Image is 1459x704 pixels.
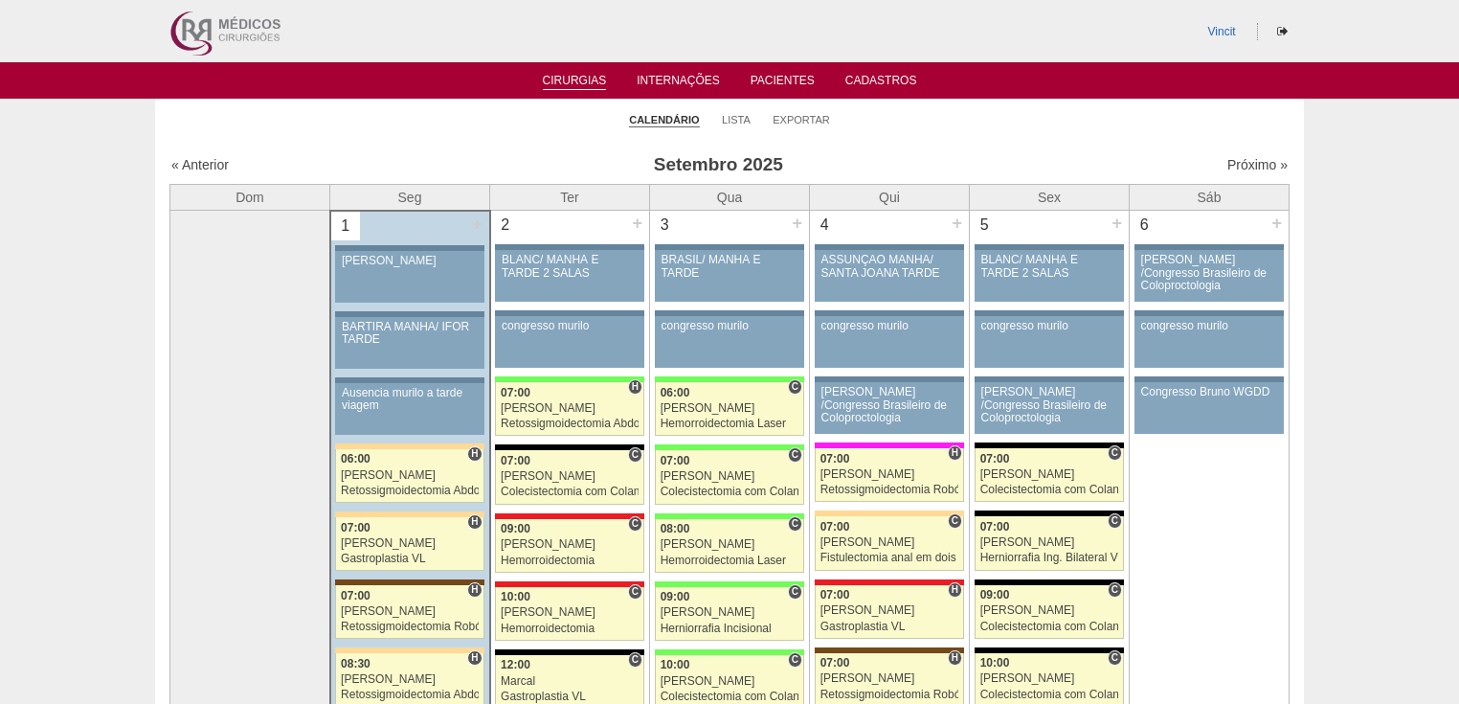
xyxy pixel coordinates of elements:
[501,658,530,671] span: 12:00
[341,521,370,534] span: 07:00
[655,250,804,302] a: BRASIL/ MANHÃ E TARDE
[341,485,479,497] div: Retossigmoidectomia Abdominal VL
[1130,211,1159,239] div: 6
[1134,310,1284,316] div: Key: Aviso
[501,691,639,703] div: Gastroplastia VL
[788,584,802,600] span: Consultório
[948,650,962,666] span: Hospital
[662,320,798,332] div: congresso murilo
[820,604,959,617] div: [PERSON_NAME]
[661,658,690,671] span: 10:00
[341,605,479,618] div: [PERSON_NAME]
[341,673,479,686] div: [PERSON_NAME]
[948,445,962,461] span: Hospital
[335,317,483,369] a: BARTIRA MANHÃ/ IFOR TARDE
[341,553,479,565] div: Gastroplastia VL
[948,513,962,529] span: Consultório
[341,689,479,701] div: Retossigmoidectomia Abdominal VL
[628,379,642,395] span: Hospital
[820,484,959,496] div: Retossigmoidectomia Robótica
[980,588,1010,602] span: 09:00
[1108,582,1122,598] span: Consultório
[815,579,964,585] div: Key: Assunção
[495,581,644,587] div: Key: Assunção
[821,254,958,279] div: ASSUNÇÃO MANHÃ/ SANTA JOANA TARDE
[661,470,799,483] div: [PERSON_NAME]
[661,675,799,688] div: [PERSON_NAME]
[543,74,607,90] a: Cirurgias
[655,649,804,655] div: Key: Brasil
[341,452,370,466] span: 06:00
[815,376,964,382] div: Key: Aviso
[980,656,1010,670] span: 10:00
[1208,25,1236,38] a: Vincit
[469,212,485,237] div: +
[467,582,482,598] span: Hospital
[661,454,690,467] span: 07:00
[655,587,804,641] a: C 09:00 [PERSON_NAME] Herniorrafia Incisional
[975,579,1124,585] div: Key: Blanc
[335,579,483,585] div: Key: Santa Joana
[820,672,959,685] div: [PERSON_NAME]
[335,511,483,517] div: Key: Bartira
[975,250,1124,302] a: BLANC/ MANHÃ E TARDE 2 SALAS
[335,377,483,383] div: Key: Aviso
[467,446,482,462] span: Hospital
[330,184,490,211] th: Seg
[495,310,644,316] div: Key: Aviso
[502,254,638,279] div: BLANC/ MANHÃ E TARDE 2 SALAS
[628,652,642,668] span: Consultório
[815,443,964,448] div: Key: Pro Matre
[1134,376,1284,382] div: Key: Aviso
[501,606,639,619] div: [PERSON_NAME]
[810,184,970,211] th: Qui
[1141,320,1278,332] div: congresso murilo
[335,517,483,571] a: H 07:00 [PERSON_NAME] Gastroplastia VL
[661,522,690,535] span: 08:00
[1108,650,1122,666] span: Consultório
[975,511,1124,516] div: Key: Blanc
[501,590,530,603] span: 10:00
[820,588,850,602] span: 07:00
[751,74,815,93] a: Pacientes
[628,516,642,532] span: Consultório
[815,448,964,502] a: H 07:00 [PERSON_NAME] Retossigmoidectomia Robótica
[975,647,1124,653] div: Key: Blanc
[815,585,964,639] a: H 07:00 [PERSON_NAME] Gastroplastia VL
[341,621,479,633] div: Retossigmoidectomia Robótica
[501,538,639,551] div: [PERSON_NAME]
[1141,254,1278,292] div: [PERSON_NAME] /Congresso Brasileiro de Coloproctologia
[495,519,644,573] a: C 09:00 [PERSON_NAME] Hemorroidectomia
[501,386,530,399] span: 07:00
[341,469,479,482] div: [PERSON_NAME]
[661,691,799,703] div: Colecistectomia com Colangiografia VL
[655,310,804,316] div: Key: Aviso
[975,376,1124,382] div: Key: Aviso
[981,254,1118,279] div: BLANC/ MANHÃ E TARDE 2 SALAS
[1268,211,1285,236] div: +
[975,382,1124,434] a: [PERSON_NAME] /Congresso Brasileiro de Coloproctologia
[495,382,644,436] a: H 07:00 [PERSON_NAME] Retossigmoidectomia Abdominal VL
[980,452,1010,466] span: 07:00
[820,689,959,701] div: Retossigmoidectomia Robótica
[661,606,799,619] div: [PERSON_NAME]
[501,623,639,635] div: Hemorroidectomia
[980,604,1119,617] div: [PERSON_NAME]
[788,379,802,395] span: Consultório
[661,402,799,415] div: [PERSON_NAME]
[342,321,478,346] div: BARTIRA MANHÃ/ IFOR TARDE
[1134,382,1284,434] a: Congresso Bruno WGDD
[629,211,645,236] div: +
[980,552,1119,564] div: Herniorrafia Ing. Bilateral VL
[495,649,644,655] div: Key: Blanc
[661,386,690,399] span: 06:00
[980,536,1119,549] div: [PERSON_NAME]
[335,383,483,435] a: Ausencia murilo a tarde viagem
[815,250,964,302] a: ASSUNÇÃO MANHÃ/ SANTA JOANA TARDE
[335,251,483,303] a: [PERSON_NAME]
[970,184,1130,211] th: Sex
[495,450,644,504] a: C 07:00 [PERSON_NAME] Colecistectomia com Colangiografia VL
[820,621,959,633] div: Gastroplastia VL
[501,486,639,498] div: Colecistectomia com Colangiografia VL
[495,376,644,382] div: Key: Brasil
